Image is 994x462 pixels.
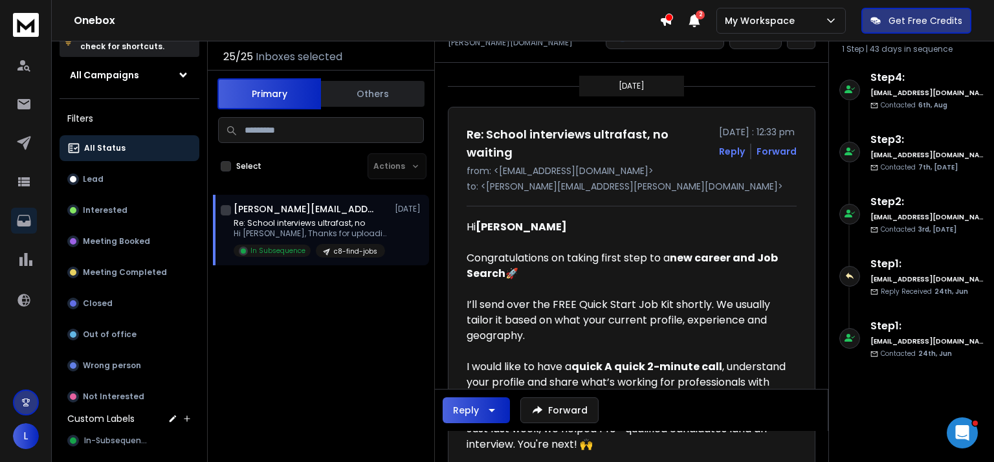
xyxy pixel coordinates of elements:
[467,219,786,235] div: Hi
[217,78,321,109] button: Primary
[67,412,135,425] h3: Custom Labels
[83,391,144,402] p: Not Interested
[234,203,376,215] h1: [PERSON_NAME][EMAIL_ADDRESS][PERSON_NAME][DOMAIN_NAME]
[453,404,479,417] div: Reply
[334,247,377,256] p: c8-find-jobs
[60,109,199,127] h3: Filters
[236,161,261,171] label: Select
[256,49,342,65] h3: Inboxes selected
[619,81,645,91] p: [DATE]
[60,353,199,379] button: Wrong person
[842,43,864,54] span: 1 Step
[234,218,389,228] p: Re: School interviews ultrafast, no
[870,194,984,210] h6: Step 2 :
[757,145,797,158] div: Forward
[13,423,39,449] button: L
[60,166,199,192] button: Lead
[443,397,510,423] button: Reply
[870,43,953,54] span: 43 days in sequence
[571,359,722,374] strong: quick A quick 2-minute call
[870,132,984,148] h6: Step 3 :
[870,150,984,160] h6: [EMAIL_ADDRESS][DOMAIN_NAME]
[918,162,958,172] span: 7th, [DATE]
[83,174,104,184] p: Lead
[84,143,126,153] p: All Status
[870,212,984,222] h6: [EMAIL_ADDRESS][DOMAIN_NAME]
[13,13,39,37] img: logo
[861,8,971,34] button: Get Free Credits
[870,88,984,98] h6: [EMAIL_ADDRESS][DOMAIN_NAME]
[467,126,711,162] h1: Re: School interviews ultrafast, no waiting
[60,228,199,254] button: Meeting Booked
[870,70,984,85] h6: Step 4 :
[84,435,150,446] span: In-Subsequence
[918,225,956,234] span: 3rd, [DATE]
[725,14,800,27] p: My Workspace
[83,267,167,278] p: Meeting Completed
[83,205,127,215] p: Interested
[520,397,599,423] button: Forward
[60,384,199,410] button: Not Interested
[467,250,786,452] div: Congratulations on taking first step to a 🚀 I’ll send over the FREE Quick Start Job Kit shortly. ...
[870,274,984,284] h6: [EMAIL_ADDRESS][DOMAIN_NAME]
[870,336,984,346] h6: [EMAIL_ADDRESS][DOMAIN_NAME]
[881,287,968,296] p: Reply Received
[321,80,425,108] button: Others
[60,197,199,223] button: Interested
[60,62,199,88] button: All Campaigns
[881,349,952,358] p: Contacted
[918,349,952,358] span: 24th, Jun
[467,250,780,281] strong: new career and Job Search
[83,329,137,340] p: Out of office
[74,13,659,28] h1: Onebox
[881,162,958,172] p: Contacted
[842,44,981,54] div: |
[83,236,150,247] p: Meeting Booked
[881,100,947,110] p: Contacted
[934,287,968,296] span: 24th, Jun
[60,135,199,161] button: All Status
[223,49,253,65] span: 25 / 25
[60,322,199,347] button: Out of office
[918,100,947,110] span: 6th, Aug
[467,180,797,193] p: to: <[PERSON_NAME][EMAIL_ADDRESS][PERSON_NAME][DOMAIN_NAME]>
[60,291,199,316] button: Closed
[395,204,424,214] p: [DATE]
[947,417,978,448] iframe: Intercom live chat
[870,318,984,334] h6: Step 1 :
[870,256,984,272] h6: Step 1 :
[476,219,567,234] strong: [PERSON_NAME]
[696,10,705,19] span: 2
[234,228,389,239] p: Hi [PERSON_NAME], Thanks for uploading your
[60,428,199,454] button: In-Subsequence
[250,246,305,256] p: In Subsequence
[889,14,962,27] p: Get Free Credits
[719,126,797,138] p: [DATE] : 12:33 pm
[83,360,141,371] p: Wrong person
[881,225,956,234] p: Contacted
[70,69,139,82] h1: All Campaigns
[60,259,199,285] button: Meeting Completed
[719,145,745,158] button: Reply
[83,298,113,309] p: Closed
[467,164,797,177] p: from: <[EMAIL_ADDRESS][DOMAIN_NAME]>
